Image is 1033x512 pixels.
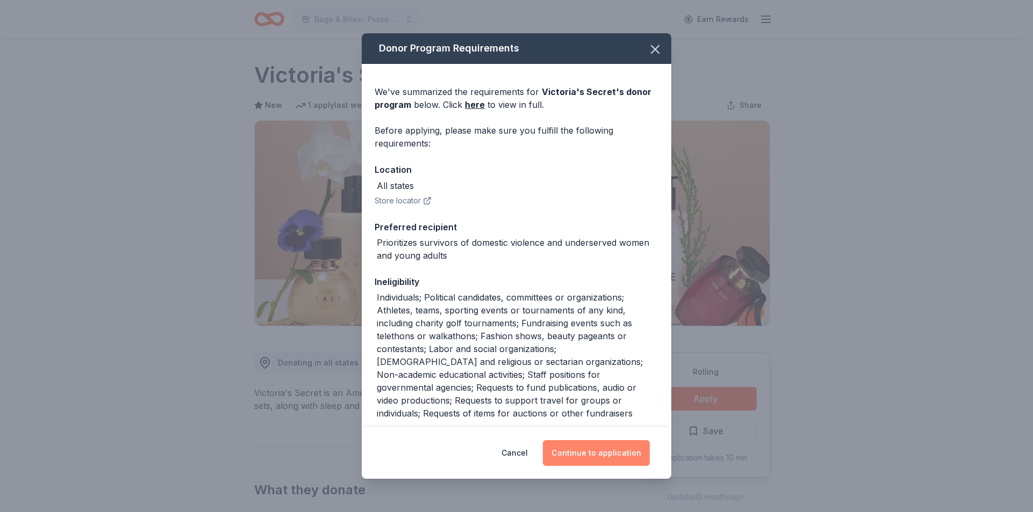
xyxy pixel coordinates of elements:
[375,220,658,234] div: Preferred recipient
[377,291,658,420] div: Individuals; Political candidates, committees or organizations; Athletes, teams, sporting events ...
[501,440,528,466] button: Cancel
[465,98,485,111] a: here
[543,440,650,466] button: Continue to application
[375,275,658,289] div: Ineligibility
[375,163,658,177] div: Location
[362,33,671,64] div: Donor Program Requirements
[375,194,432,207] button: Store locator
[375,124,658,150] div: Before applying, please make sure you fulfill the following requirements:
[375,85,658,111] div: We've summarized the requirements for below. Click to view in full.
[377,179,414,192] div: All states
[377,236,658,262] div: Prioritizes survivors of domestic violence and underserved women and young adults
